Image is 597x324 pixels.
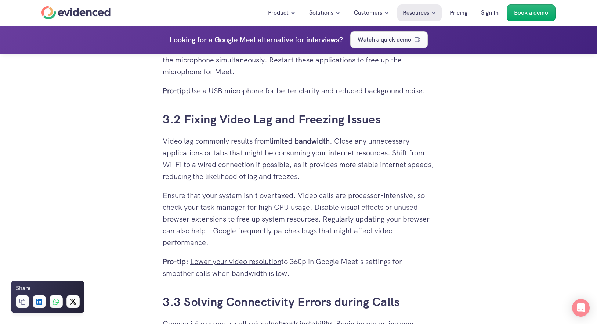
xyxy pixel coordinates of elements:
p: Pricing [450,8,467,18]
strong: Pro-tip: [163,257,188,266]
a: Watch a quick demo [350,31,428,48]
p: Book a demo [514,8,548,18]
p: Product [268,8,289,18]
p: to 360p in Google Meet's settings for smoother calls when bandwidth is low. [163,256,434,279]
p: Use a USB microphone for better clarity and reduced background noise. [163,85,434,97]
a: Sign In [475,4,504,21]
p: Solutions [309,8,333,18]
strong: Pro-tip: [163,86,188,96]
a: Home [41,6,111,19]
a: 3.3 Solving Connectivity Errors during Calls [163,294,399,310]
p: Sign In [481,8,499,18]
h6: Share [16,284,30,293]
p: Customers [354,8,382,18]
a: Pricing [444,4,473,21]
strong: limited bandwidth [270,136,330,146]
p: Ensure that your system isn't overtaxed. Video calls are processor-intensive, so check your task ... [163,190,434,248]
p: Resources [403,8,429,18]
h4: Looking for a Google Meet alternative for interviews? [170,34,343,46]
a: Book a demo [507,4,556,21]
a: Lower your video resolution [190,257,281,266]
p: Watch a quick demo [358,35,411,44]
a: 3.2 Fixing Video Lag and Freezing Issues [163,112,380,127]
div: Open Intercom Messenger [572,299,590,317]
p: Video lag commonly results from . Close any unnecessary applications or tabs that might be consum... [163,135,434,182]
